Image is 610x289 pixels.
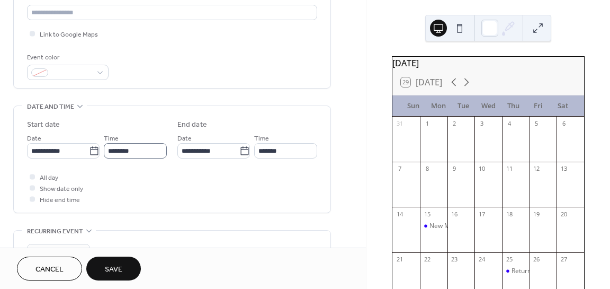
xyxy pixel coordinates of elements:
div: Mon [426,95,451,117]
div: 23 [451,256,459,264]
div: 25 [505,256,513,264]
span: Save [105,264,122,275]
div: 17 [478,210,486,218]
div: Wed [476,95,501,117]
div: 5 [533,120,541,128]
span: Date and time [27,101,74,112]
div: New Members Introductory Club Meeting [429,222,551,231]
div: 13 [560,165,568,173]
span: Hide end time [40,195,80,206]
div: 9 [451,165,459,173]
div: 27 [560,256,568,264]
div: Thu [501,95,526,117]
div: 2 [451,120,459,128]
div: 11 [505,165,513,173]
div: 26 [533,256,541,264]
div: 24 [478,256,486,264]
div: 18 [505,210,513,218]
div: Returning Members Meeting [502,267,530,276]
div: 15 [423,210,431,218]
div: End date [177,119,207,130]
div: 22 [423,256,431,264]
span: Date [177,133,192,144]
span: Link to Google Maps [40,29,98,40]
div: 1 [423,120,431,128]
div: 31 [396,120,403,128]
div: [DATE] [392,57,584,69]
div: 8 [423,165,431,173]
span: Do not repeat [31,247,71,259]
div: Sun [401,95,426,117]
div: 12 [533,165,541,173]
span: All day [40,172,58,183]
div: Start date [27,119,60,130]
div: Returning Members Meeting [512,267,596,276]
span: Time [254,133,269,144]
div: 10 [478,165,486,173]
div: 7 [396,165,403,173]
button: Cancel [17,257,82,281]
div: Tue [451,95,476,117]
div: 3 [478,120,486,128]
span: Recurring event [27,226,83,237]
div: Sat [551,95,576,117]
div: 6 [560,120,568,128]
div: New Members Introductory Club Meeting [420,222,447,231]
span: Time [104,133,119,144]
span: Show date only [40,183,83,195]
div: Fri [526,95,551,117]
span: Date [27,133,41,144]
button: Save [86,257,141,281]
span: Cancel [35,264,64,275]
div: 19 [533,210,541,218]
div: 4 [505,120,513,128]
div: 16 [451,210,459,218]
div: 14 [396,210,403,218]
div: 20 [560,210,568,218]
div: Event color [27,52,106,63]
div: 21 [396,256,403,264]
